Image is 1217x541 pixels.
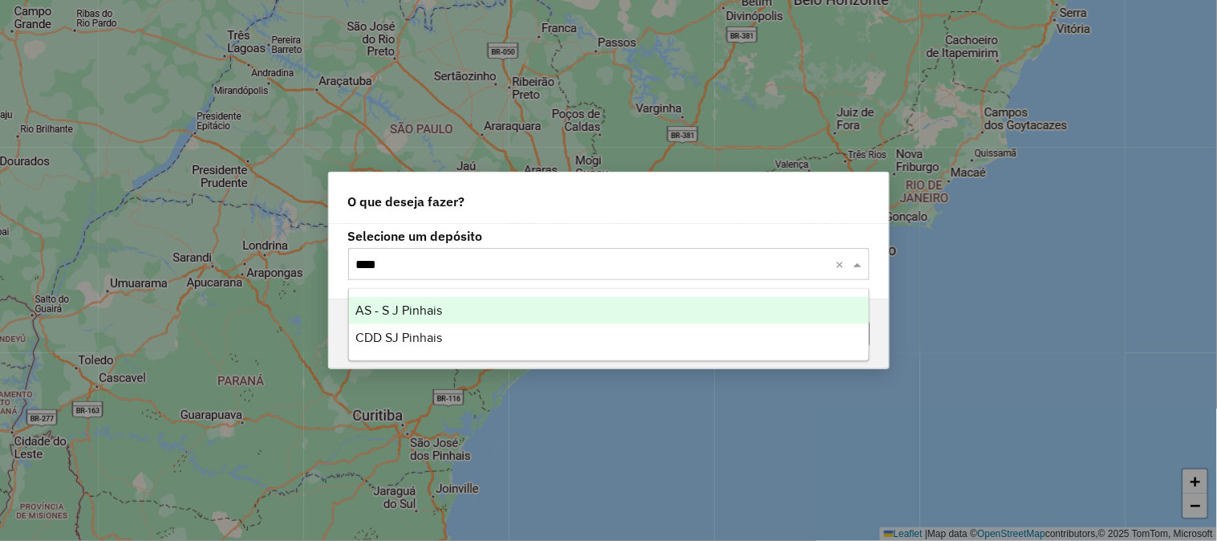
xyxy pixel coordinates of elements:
span: CDD SJ Pinhais [355,331,442,344]
span: O que deseja fazer? [348,192,465,211]
label: Selecione um depósito [348,226,870,246]
span: AS - S J Pinhais [355,303,442,317]
span: Clear all [836,254,850,274]
ng-dropdown-panel: Options list [348,288,870,361]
